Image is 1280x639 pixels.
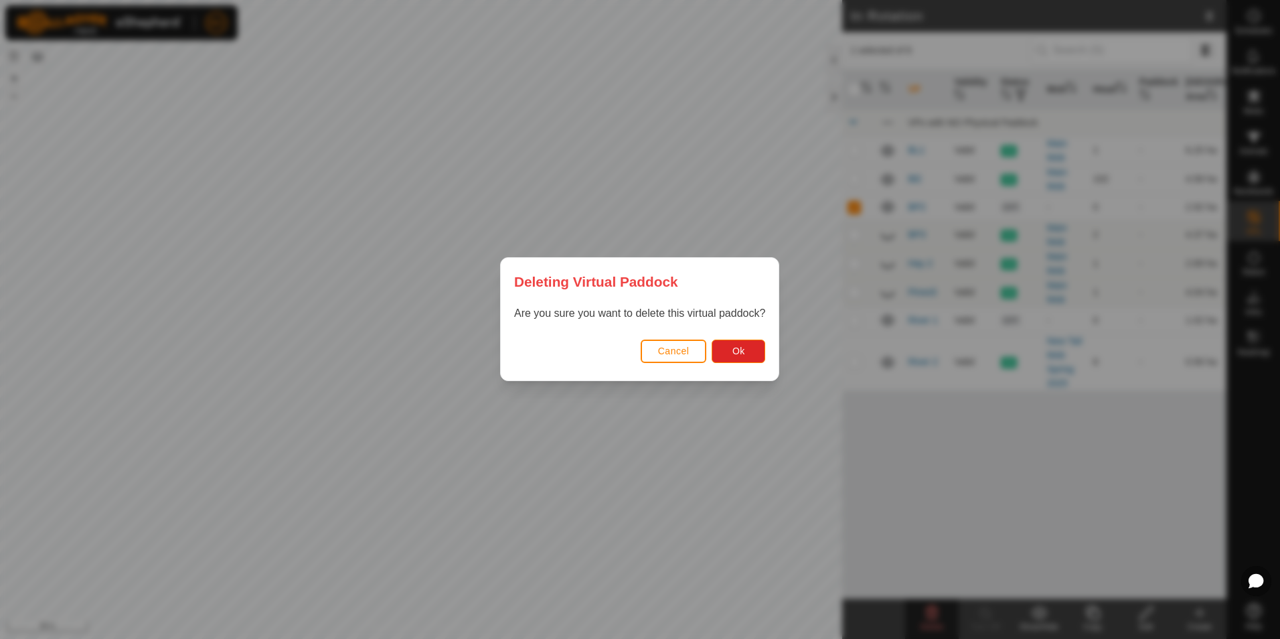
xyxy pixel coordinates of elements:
[514,271,678,292] span: Deleting Virtual Paddock
[514,306,765,322] p: Are you sure you want to delete this virtual paddock?
[641,340,707,363] button: Cancel
[658,346,690,357] span: Cancel
[712,340,766,363] button: Ok
[732,346,745,357] span: Ok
